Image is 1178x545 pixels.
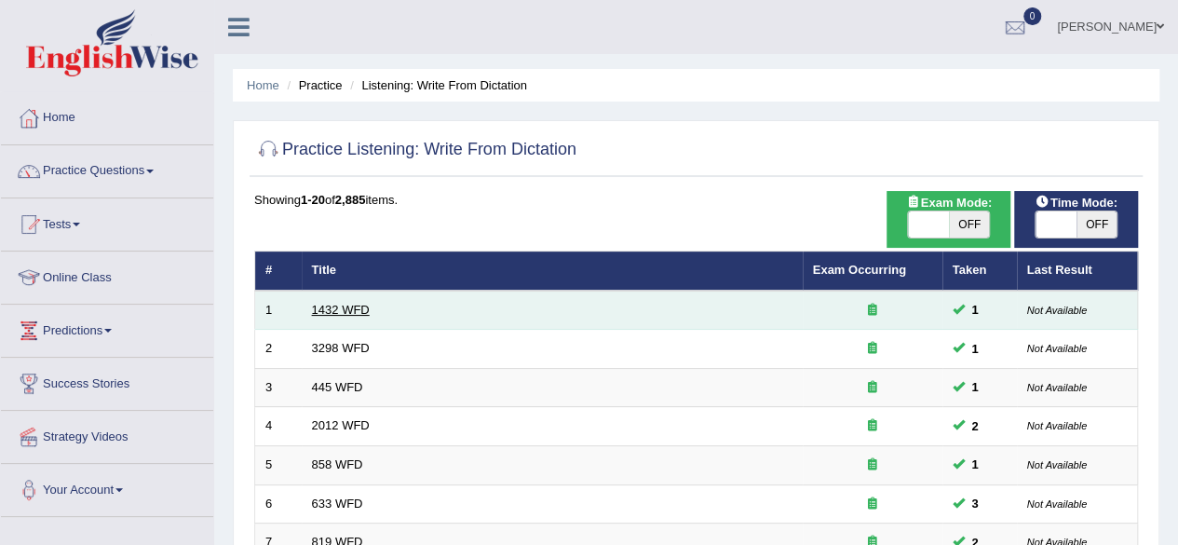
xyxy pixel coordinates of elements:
[965,300,986,320] span: You can still take this question
[312,418,370,432] a: 2012 WFD
[301,193,325,207] b: 1-20
[813,417,932,435] div: Exam occurring question
[1017,252,1138,291] th: Last Result
[1,252,213,298] a: Online Class
[813,340,932,358] div: Exam occurring question
[255,446,302,485] td: 5
[813,379,932,397] div: Exam occurring question
[312,380,363,394] a: 445 WFD
[1027,420,1087,431] small: Not Available
[899,193,999,212] span: Exam Mode:
[965,339,986,359] span: You can still take this question
[302,252,803,291] th: Title
[1,92,213,139] a: Home
[282,76,342,94] li: Practice
[1027,459,1087,470] small: Not Available
[254,136,576,164] h2: Practice Listening: Write From Dictation
[255,291,302,330] td: 1
[1,464,213,511] a: Your Account
[1,305,213,351] a: Predictions
[255,330,302,369] td: 2
[813,302,932,320] div: Exam occurring question
[335,193,366,207] b: 2,885
[965,455,986,474] span: You can still take this question
[345,76,527,94] li: Listening: Write From Dictation
[247,78,279,92] a: Home
[312,341,370,355] a: 3298 WFD
[1027,343,1087,354] small: Not Available
[255,407,302,446] td: 4
[1,358,213,404] a: Success Stories
[942,252,1017,291] th: Taken
[1027,305,1087,316] small: Not Available
[1027,382,1087,393] small: Not Available
[1028,193,1125,212] span: Time Mode:
[1027,498,1087,510] small: Not Available
[1076,211,1117,238] span: OFF
[813,496,932,513] div: Exam occurring question
[965,377,986,397] span: You can still take this question
[1,198,213,245] a: Tests
[1,145,213,192] a: Practice Questions
[1,411,213,457] a: Strategy Videos
[312,303,370,317] a: 1432 WFD
[255,252,302,291] th: #
[1023,7,1042,25] span: 0
[813,456,932,474] div: Exam occurring question
[255,484,302,524] td: 6
[965,494,986,513] span: You can still take this question
[312,497,363,511] a: 633 WFD
[887,191,1010,248] div: Show exams occurring in exams
[965,416,986,436] span: You can still take this question
[949,211,990,238] span: OFF
[255,368,302,407] td: 3
[813,263,906,277] a: Exam Occurring
[254,191,1138,209] div: Showing of items.
[312,457,363,471] a: 858 WFD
